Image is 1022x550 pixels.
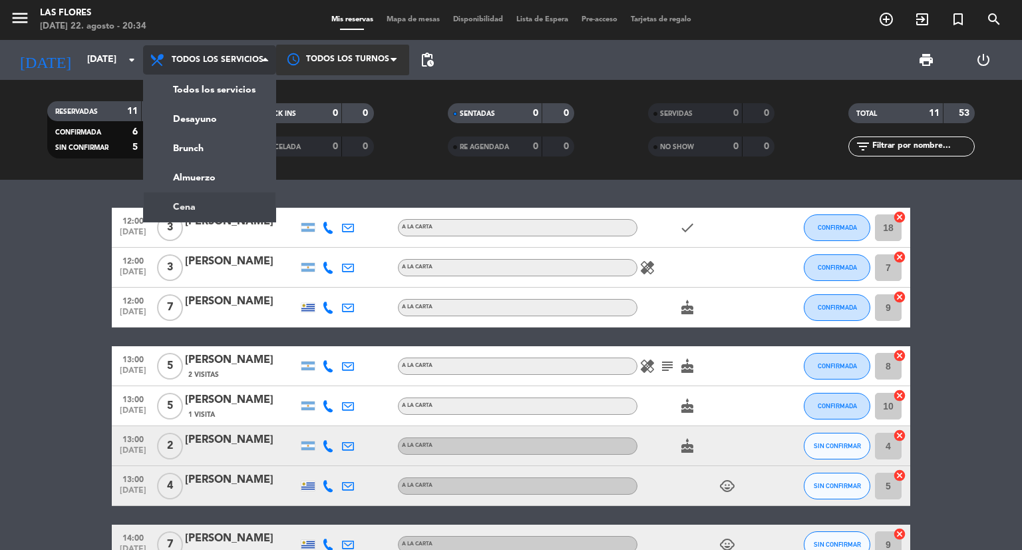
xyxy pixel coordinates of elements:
span: 12:00 [116,292,150,308]
i: cancel [893,469,906,482]
span: SIN CONFIRMAR [814,482,861,489]
div: LOG OUT [955,40,1012,80]
span: TOTAL [856,111,877,117]
span: CONFIRMADA [818,224,857,231]
strong: 0 [363,142,371,151]
button: menu [10,8,30,33]
span: SERVIDAS [660,111,693,117]
div: [PERSON_NAME] [185,471,298,489]
button: CONFIRMADA [804,294,870,321]
span: 3 [157,254,183,281]
i: child_care [719,478,735,494]
i: cancel [893,250,906,264]
strong: 0 [333,142,338,151]
button: CONFIRMADA [804,214,870,241]
a: Desayuno [144,105,275,134]
i: cancel [893,429,906,442]
span: [DATE] [116,446,150,461]
span: pending_actions [419,52,435,68]
strong: 0 [363,109,371,118]
span: A LA CARTA [402,304,432,310]
i: cake [679,398,695,414]
strong: 0 [764,109,772,118]
div: [PERSON_NAME] [185,253,298,270]
div: [DATE] 22. agosto - 20:34 [40,20,146,33]
span: SIN CONFIRMAR [814,541,861,548]
i: search [986,11,1002,27]
span: SIN CONFIRMAR [55,144,108,151]
span: CHECK INS [259,111,296,117]
button: SIN CONFIRMAR [804,473,870,499]
i: [DATE] [10,45,81,75]
span: CANCELADA [259,144,301,150]
span: A LA CARTA [402,403,432,408]
span: RE AGENDADA [460,144,509,150]
input: Filtrar por nombre... [871,139,974,154]
i: cancel [893,349,906,362]
span: [DATE] [116,228,150,243]
span: A LA CARTA [402,541,432,547]
div: Las Flores [40,7,146,20]
span: Pre-acceso [575,16,624,23]
span: [DATE] [116,486,150,501]
span: [DATE] [116,308,150,323]
i: power_settings_new [975,52,991,68]
span: CONFIRMADA [55,129,101,136]
span: SENTADAS [460,111,495,117]
div: [PERSON_NAME] [185,352,298,369]
span: Mis reservas [325,16,380,23]
i: subject [659,358,675,374]
strong: 5 [132,142,138,152]
span: A LA CARTA [402,363,432,368]
span: Mapa de mesas [380,16,446,23]
span: 2 [157,433,183,459]
span: 13:00 [116,471,150,486]
span: NO SHOW [660,144,694,150]
span: CONFIRMADA [818,362,857,370]
strong: 11 [929,109,939,118]
button: SIN CONFIRMAR [804,433,870,459]
strong: 53 [959,109,972,118]
span: A LA CARTA [402,443,432,448]
span: print [918,52,934,68]
div: [PERSON_NAME] [185,530,298,547]
strong: 6 [132,127,138,137]
i: filter_list [855,138,871,154]
span: 4 [157,473,183,499]
i: check [679,220,695,236]
span: 3 [157,214,183,241]
strong: 0 [533,142,538,151]
strong: 0 [564,109,572,118]
strong: 0 [533,109,538,118]
i: cancel [893,389,906,402]
strong: 0 [333,109,338,118]
span: 5 [157,393,183,419]
span: [DATE] [116,268,150,283]
span: 13:00 [116,431,150,446]
span: A LA CARTA [402,264,432,270]
span: 1 Visita [188,410,215,420]
span: 13:00 [116,351,150,366]
i: menu [10,8,30,28]
strong: 0 [764,142,772,151]
a: Almuerzo [144,163,275,192]
strong: 0 [733,142,739,151]
i: cancel [893,527,906,541]
i: exit_to_app [914,11,930,27]
span: RESERVADAS [55,109,98,115]
i: add_circle_outline [878,11,894,27]
span: 7 [157,294,183,321]
span: CONFIRMADA [818,402,857,410]
i: cake [679,358,695,374]
span: A LA CARTA [402,224,432,230]
i: cake [679,438,695,454]
i: cancel [893,290,906,304]
i: healing [639,260,655,276]
button: CONFIRMADA [804,254,870,281]
div: [PERSON_NAME] [185,293,298,310]
i: arrow_drop_down [124,52,140,68]
strong: 11 [127,107,138,116]
i: cancel [893,210,906,224]
span: 13:00 [116,391,150,406]
span: Lista de Espera [510,16,575,23]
